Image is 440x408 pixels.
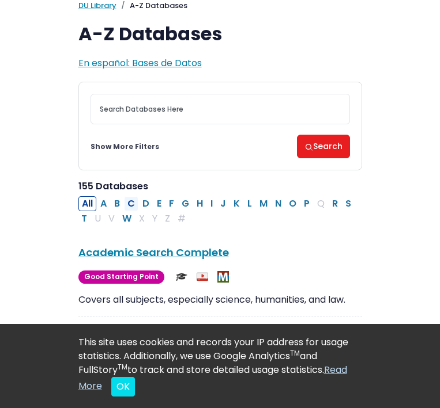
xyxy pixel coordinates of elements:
[139,196,153,211] button: Filter Results D
[78,197,356,225] div: Alpha-list to filter by first letter of database name
[78,293,362,307] p: Covers all subjects, especially science, humanities, and law.
[78,23,362,45] h1: A-Z Databases
[78,56,202,70] a: En español: Bases de Datos
[111,196,123,211] button: Filter Results B
[244,196,255,211] button: Filter Results L
[119,211,135,226] button: Filter Results W
[124,196,138,211] button: Filter Results C
[78,196,96,211] button: All
[78,335,362,396] div: This site uses cookies and records your IP address for usage statistics. Additionally, we use Goo...
[342,196,355,211] button: Filter Results S
[193,196,206,211] button: Filter Results H
[166,196,178,211] button: Filter Results F
[97,196,110,211] button: Filter Results A
[230,196,243,211] button: Filter Results K
[78,245,229,260] a: Academic Search Complete
[78,270,164,284] span: Good Starting Point
[300,196,313,211] button: Filter Results P
[91,94,350,124] input: Search database by title or keyword
[78,180,148,193] span: 155 Databases
[285,196,300,211] button: Filter Results O
[78,211,91,226] button: Filter Results T
[178,196,193,211] button: Filter Results G
[197,271,208,283] img: Audio & Video
[176,271,187,283] img: Scholarly or Peer Reviewed
[290,348,300,358] sup: TM
[272,196,285,211] button: Filter Results N
[111,377,135,396] button: Close
[153,196,165,211] button: Filter Results E
[329,196,341,211] button: Filter Results R
[91,142,159,152] a: Show More Filters
[217,196,230,211] button: Filter Results J
[207,196,216,211] button: Filter Results I
[297,135,350,158] button: Search
[217,271,229,283] img: MeL (Michigan electronic Library)
[256,196,271,211] button: Filter Results M
[118,362,127,372] sup: TM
